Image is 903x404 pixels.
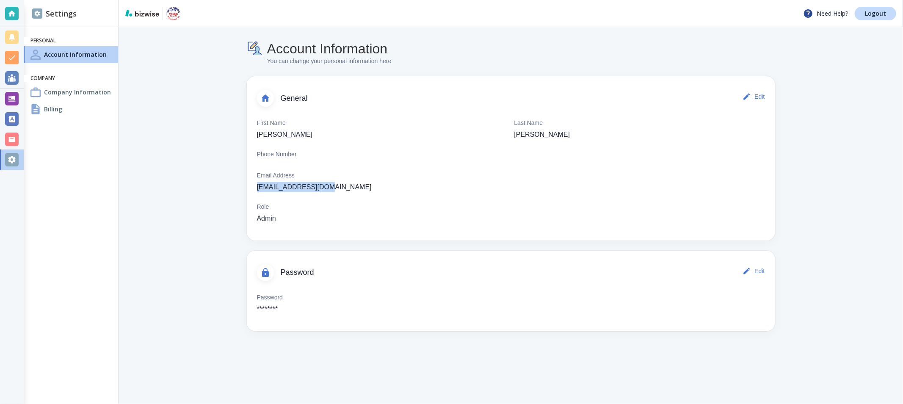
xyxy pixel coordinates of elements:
p: [PERSON_NAME] [514,130,570,140]
button: Edit [741,88,768,105]
p: First Name [257,119,286,128]
img: DashboardSidebarSettings.svg [32,8,42,19]
h4: Company Information [44,88,111,97]
img: bizwise [125,10,159,17]
img: Account Information [247,41,264,57]
p: Email Address [257,171,295,180]
p: Need Help? [803,8,848,19]
span: Password [281,268,741,277]
a: Logout [855,7,896,20]
h2: Settings [32,8,77,19]
h6: Company [30,75,111,82]
p: You can change your personal information here [267,57,392,66]
button: Edit [741,263,768,279]
img: White Marble Park [166,7,180,20]
p: Admin [257,213,276,224]
a: Account InformationAccount Information [24,46,118,63]
p: Password [257,293,283,302]
a: BillingBilling [24,101,118,118]
p: Phone Number [257,150,297,159]
p: [PERSON_NAME] [257,130,313,140]
h4: Account Information [267,41,392,57]
p: Role [257,202,269,212]
h6: Personal [30,37,111,44]
h4: Account Information [44,50,107,59]
p: Last Name [514,119,543,128]
p: Logout [865,11,886,17]
a: Company InformationCompany Information [24,84,118,101]
span: General [281,94,741,103]
h4: Billing [44,105,62,113]
p: [EMAIL_ADDRESS][DOMAIN_NAME] [257,182,372,192]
